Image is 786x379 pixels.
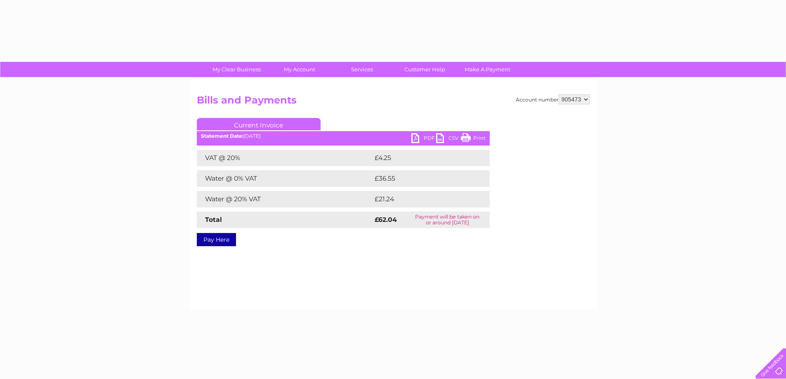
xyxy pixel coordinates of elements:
[197,118,321,130] a: Current Invoice
[328,62,396,77] a: Services
[391,62,459,77] a: Customer Help
[197,133,490,139] div: [DATE]
[201,133,243,139] b: Statement Date:
[265,62,333,77] a: My Account
[205,216,222,224] strong: Total
[453,62,522,77] a: Make A Payment
[373,150,470,166] td: £4.25
[405,212,490,228] td: Payment will be taken on or around [DATE]
[197,94,590,110] h2: Bills and Payments
[197,191,373,207] td: Water @ 20% VAT
[375,216,397,224] strong: £62.04
[197,150,373,166] td: VAT @ 20%
[461,133,486,145] a: Print
[203,62,271,77] a: My Clear Business
[516,94,590,104] div: Account number
[436,133,461,145] a: CSV
[373,170,473,187] td: £36.55
[197,233,236,246] a: Pay Here
[373,191,472,207] td: £21.24
[411,133,436,145] a: PDF
[197,170,373,187] td: Water @ 0% VAT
